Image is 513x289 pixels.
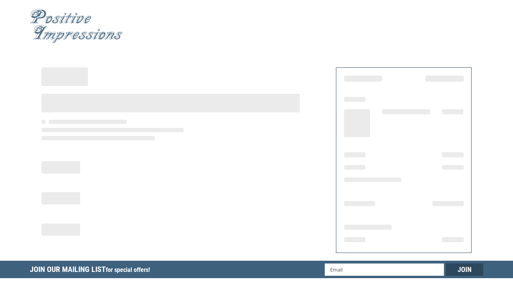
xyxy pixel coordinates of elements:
span: for special offers! [106,266,150,274]
h5: Join Our Mailing List [30,261,154,280]
input: Email [325,263,444,276]
input: Join [446,263,483,276]
img: Positive Impressions [30,9,123,43]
